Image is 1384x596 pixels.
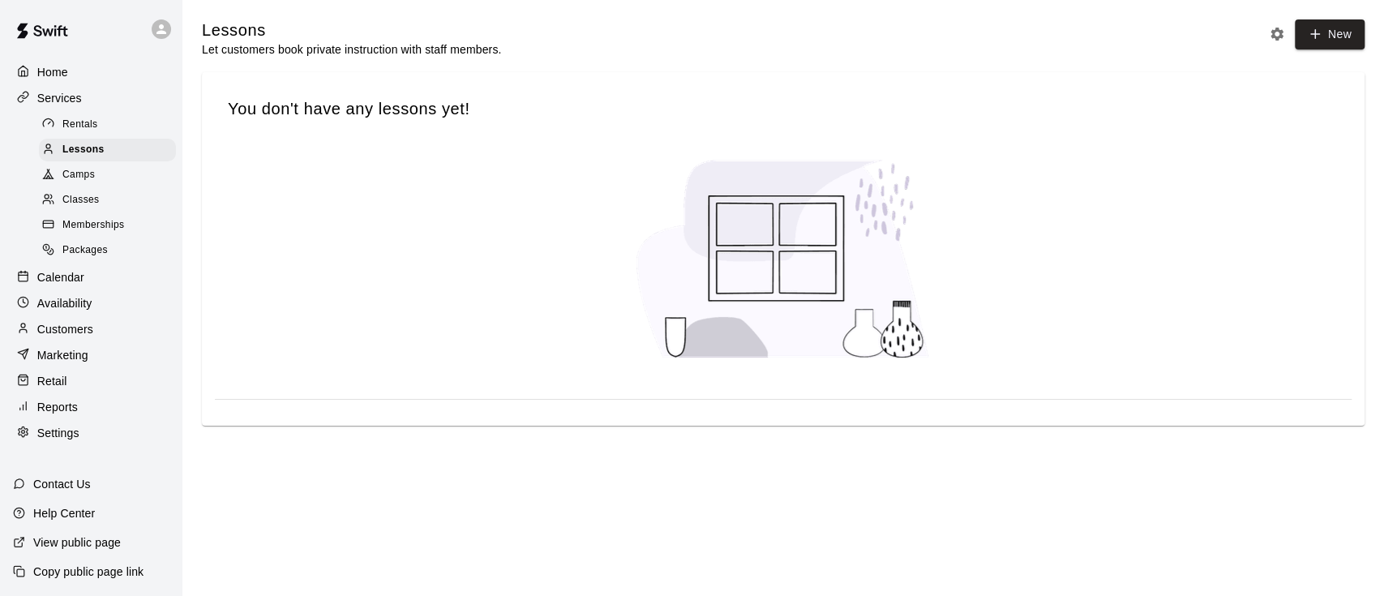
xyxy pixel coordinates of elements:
[13,60,169,84] a: Home
[62,142,105,158] span: Lessons
[37,269,84,285] p: Calendar
[37,64,68,80] p: Home
[13,369,169,393] a: Retail
[621,145,945,373] img: No lessons created
[33,534,121,551] p: View public page
[1295,19,1365,49] a: New
[39,114,176,136] div: Rentals
[62,242,108,259] span: Packages
[13,265,169,289] a: Calendar
[33,564,144,580] p: Copy public page link
[39,163,182,188] a: Camps
[37,295,92,311] p: Availability
[33,476,91,492] p: Contact Us
[39,112,182,137] a: Rentals
[202,41,501,58] p: Let customers book private instruction with staff members.
[228,98,1339,120] span: You don't have any lessons yet!
[62,217,124,234] span: Memberships
[37,347,88,363] p: Marketing
[202,19,501,41] h5: Lessons
[13,291,169,315] a: Availability
[37,373,67,389] p: Retail
[13,421,169,445] a: Settings
[39,188,182,213] a: Classes
[39,239,176,262] div: Packages
[62,192,99,208] span: Classes
[39,213,182,238] a: Memberships
[37,321,93,337] p: Customers
[13,343,169,367] a: Marketing
[39,139,176,161] div: Lessons
[39,214,176,237] div: Memberships
[13,395,169,419] a: Reports
[37,90,82,106] p: Services
[33,505,95,521] p: Help Center
[39,189,176,212] div: Classes
[39,238,182,264] a: Packages
[1265,22,1289,46] button: Lesson settings
[13,317,169,341] a: Customers
[62,167,95,183] span: Camps
[37,399,78,415] p: Reports
[62,117,98,133] span: Rentals
[39,164,176,187] div: Camps
[39,137,182,162] a: Lessons
[37,425,79,441] p: Settings
[13,86,169,110] a: Services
